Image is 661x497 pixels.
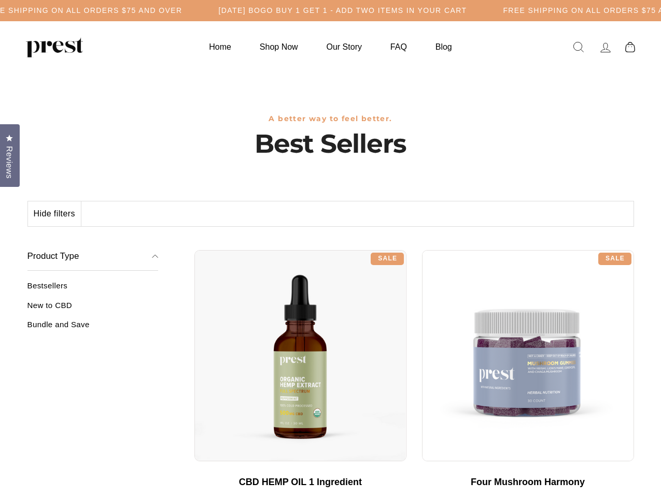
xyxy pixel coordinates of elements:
[27,301,159,318] a: New to CBD
[205,477,396,488] div: CBD HEMP OIL 1 Ingredient
[196,37,244,57] a: Home
[3,146,16,179] span: Reviews
[27,320,159,337] a: Bundle and Save
[377,37,420,57] a: FAQ
[432,477,624,488] div: Four Mushroom Harmony
[423,37,465,57] a: Blog
[27,114,634,123] h3: A better way to feel better.
[598,253,631,265] div: Sale
[27,128,634,159] h1: Best Sellers
[26,37,83,57] img: PREST ORGANICS
[219,6,467,15] h5: [DATE] BOGO BUY 1 GET 1 - ADD TWO ITEMS IN YOUR CART
[28,201,81,226] button: Hide filters
[247,37,311,57] a: Shop Now
[196,37,465,57] ul: Primary
[314,37,375,57] a: Our Story
[27,242,159,271] button: Product Type
[371,253,404,265] div: Sale
[27,281,159,298] a: Bestsellers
